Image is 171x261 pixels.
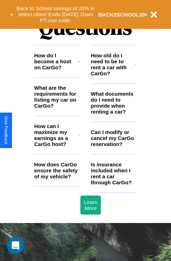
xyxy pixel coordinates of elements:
div: Open Intercom Messenger [7,237,24,254]
div: Give Feedback [4,116,8,145]
button: Back to School savings of 20% in select cities! Ends [DATE] 10am PT.Use code: [13,4,98,25]
b: BACK2SCHOOL20 [98,12,145,18]
button: Learn More [80,196,101,215]
h3: How old do I need to be to rent a car with CarGo? [91,52,135,76]
h3: How do I become a host on CarGo? [34,52,78,70]
h3: What are the requirements for listing my car on CarGo? [34,85,78,109]
h3: How does CarGo ensure the safety of my vehicle? [34,161,78,179]
h3: How can I maximize my earnings as a CarGo host? [34,123,78,147]
h3: Is insurance included when I rent a car through CarGo? [91,161,135,185]
h3: What documents do I need to provide when renting a car? [91,91,135,115]
h3: Can I modify or cancel my CarGo reservation? [91,129,135,147]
